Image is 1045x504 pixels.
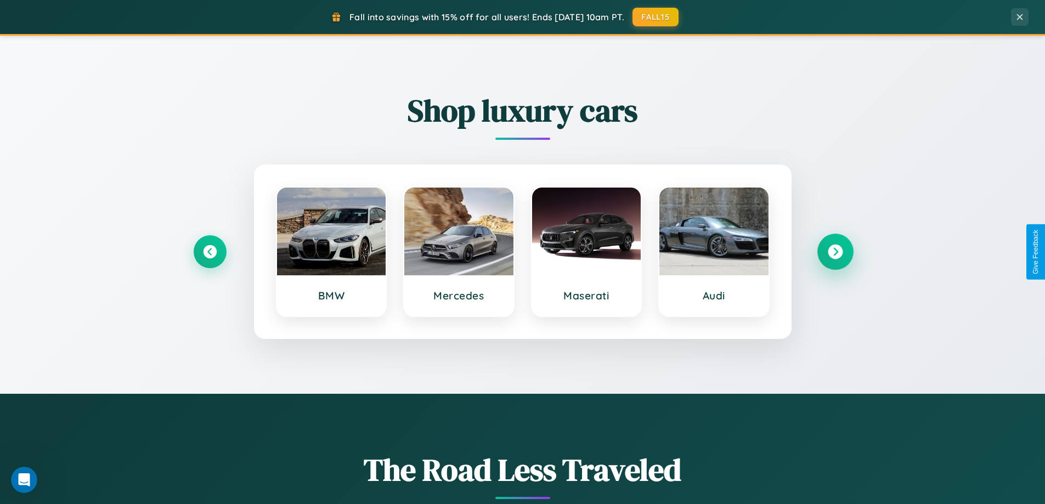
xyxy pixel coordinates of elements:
[415,289,502,302] h3: Mercedes
[194,449,852,491] h1: The Road Less Traveled
[543,289,630,302] h3: Maserati
[632,8,679,26] button: FALL15
[349,12,624,22] span: Fall into savings with 15% off for all users! Ends [DATE] 10am PT.
[670,289,758,302] h3: Audi
[1032,230,1040,274] div: Give Feedback
[11,467,37,493] iframe: Intercom live chat
[194,89,852,132] h2: Shop luxury cars
[288,289,375,302] h3: BMW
